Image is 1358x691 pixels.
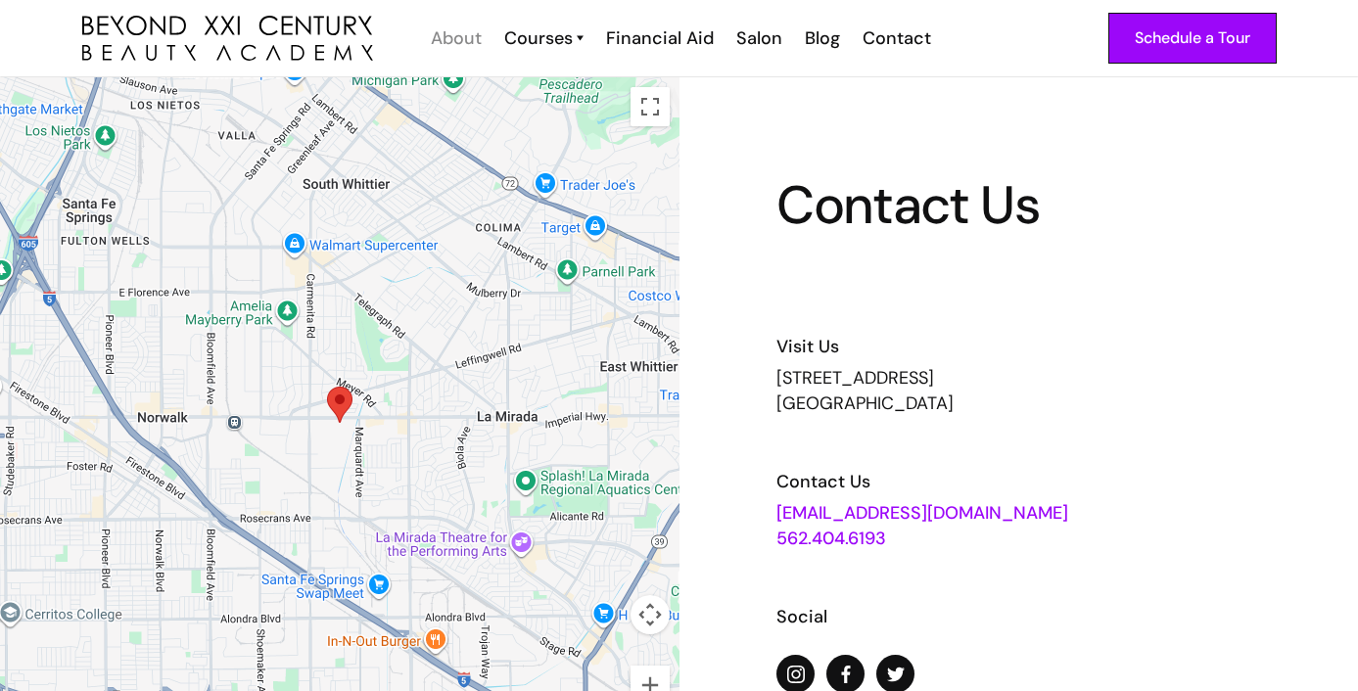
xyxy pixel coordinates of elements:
div: Courses [504,25,573,51]
a: Salon [724,25,792,51]
a: Courses [504,25,584,51]
div: Salon [736,25,782,51]
h6: Visit Us [776,334,1260,359]
a: Blog [792,25,850,51]
a: home [82,16,373,62]
a: About [418,25,492,51]
div: Contact [863,25,931,51]
button: Toggle fullscreen view [631,87,670,126]
a: Schedule a Tour [1108,13,1277,64]
a: [EMAIL_ADDRESS][DOMAIN_NAME] [776,501,1068,525]
a: 562.404.6193 [776,527,886,550]
div: Blog [805,25,840,51]
h6: Social [776,604,1260,629]
img: beyond 21st century beauty academy logo [82,16,373,62]
button: Map camera controls [631,595,670,634]
div: Schedule a Tour [1135,25,1250,51]
h1: Contact Us [776,179,1260,232]
h6: Contact Us [776,469,1260,494]
div: About [431,25,482,51]
div: Financial Aid [606,25,714,51]
div: [STREET_ADDRESS] [GEOGRAPHIC_DATA] [776,365,1260,416]
a: Contact [850,25,941,51]
a: Financial Aid [593,25,724,51]
div: Map pin [327,387,352,423]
